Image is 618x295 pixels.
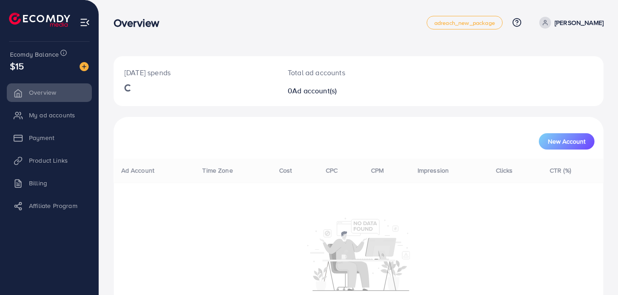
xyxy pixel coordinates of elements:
h3: Overview [114,16,166,29]
span: adreach_new_package [434,20,495,26]
img: logo [9,13,70,27]
p: Total ad accounts [288,67,389,78]
p: [DATE] spends [124,67,266,78]
span: $15 [10,59,24,73]
p: [PERSON_NAME] [555,17,604,28]
a: adreach_new_package [427,16,503,29]
img: menu [80,17,90,28]
span: New Account [548,138,585,145]
h2: 0 [288,87,389,95]
img: image [80,62,89,71]
a: [PERSON_NAME] [536,17,604,29]
span: Ecomdy Balance [10,50,59,59]
button: New Account [539,133,594,150]
span: Ad account(s) [292,86,337,96]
